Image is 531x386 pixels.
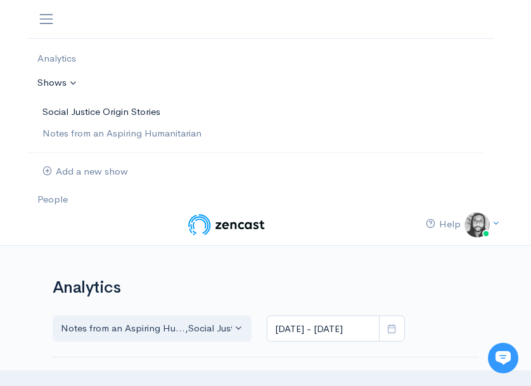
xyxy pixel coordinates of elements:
[27,187,483,212] a: People
[488,343,518,373] iframe: gist-messenger-bubble-iframe
[20,168,234,194] button: New conversation
[53,279,478,297] h1: Analytics
[27,70,483,96] a: Shows
[416,212,471,237] a: Help
[27,96,483,188] ul: Shows
[61,321,232,336] div: Notes from an Aspiring Hu... , Social Justice Origin Sto...
[17,218,236,233] p: Find an answer quickly
[27,161,483,183] a: Add a new show
[19,84,234,145] h2: Just let us know if you need anything and we'll be happy to help! 🙂
[82,176,152,186] span: New conversation
[19,62,234,82] h1: Hi 👋
[37,239,226,264] input: Search articles
[464,212,490,237] img: ...
[186,212,267,237] img: ZenCast Logo
[53,316,252,342] button: Notes from an Aspiring Hu..., Social Justice Origin Sto...
[267,316,380,342] input: analytics date range selector
[27,123,483,145] a: Notes from an Aspiring Humanitarian
[37,8,55,30] button: Toggle navigation
[27,46,483,71] a: Analytics
[27,101,483,123] a: Social Justice Origin Stories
